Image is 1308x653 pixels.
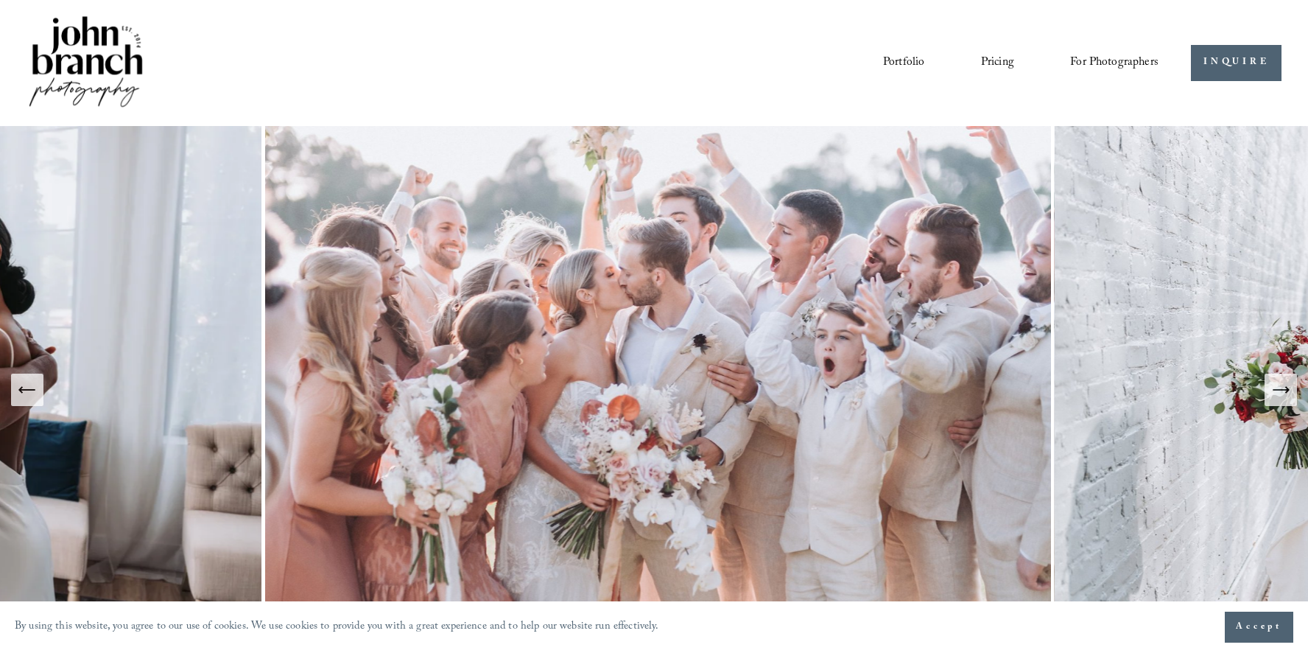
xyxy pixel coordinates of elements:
[981,50,1014,75] a: Pricing
[883,50,924,75] a: Portfolio
[1070,50,1158,75] a: folder dropdown
[1265,374,1297,406] button: Next Slide
[1191,45,1281,81] a: INQUIRE
[27,13,146,113] img: John Branch IV Photography
[1070,52,1158,74] span: For Photographers
[1236,620,1282,635] span: Accept
[1225,612,1293,643] button: Accept
[15,617,659,638] p: By using this website, you agree to our use of cookies. We use cookies to provide you with a grea...
[11,374,43,406] button: Previous Slide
